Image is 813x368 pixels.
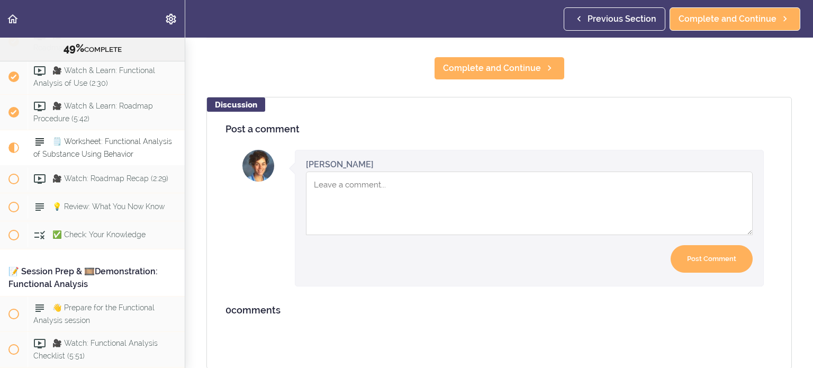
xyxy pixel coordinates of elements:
[52,202,165,211] span: 💡 Review: What You Now Know
[33,66,155,87] span: 🎥 Watch & Learn: Functional Analysis of Use (2:30)
[225,304,231,316] span: 0
[165,13,177,25] svg: Settings Menu
[13,42,171,56] div: COMPLETE
[33,137,172,158] span: 🗒️ Worksheet: Functional Analysis of Substance Using Behavior
[225,305,773,316] h4: comments
[679,13,776,25] span: Complete and Continue
[434,57,565,80] a: Complete and Continue
[242,150,274,182] img: Delia Herman
[64,42,84,55] span: 49%
[225,124,773,134] h4: Post a comment
[671,245,753,273] input: Post Comment
[306,172,753,235] textarea: Comment box
[6,13,19,25] svg: Back to course curriculum
[52,174,168,183] span: 🎥 Watch: Roadmap Recap (2:29)
[443,62,541,75] span: Complete and Continue
[670,7,800,31] a: Complete and Continue
[306,158,374,170] div: [PERSON_NAME]
[33,339,158,360] span: 🎥 Watch: Functional Analysis Checklist (5:51)
[33,102,153,122] span: 🎥 Watch & Learn: Roadmap Procedure (5:42)
[33,303,155,324] span: 👋 Prepare for the Functional Analysis session
[564,7,665,31] a: Previous Section
[52,230,146,239] span: ✅ Check: Your Knowledge
[207,97,265,112] div: Discussion
[588,13,656,25] span: Previous Section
